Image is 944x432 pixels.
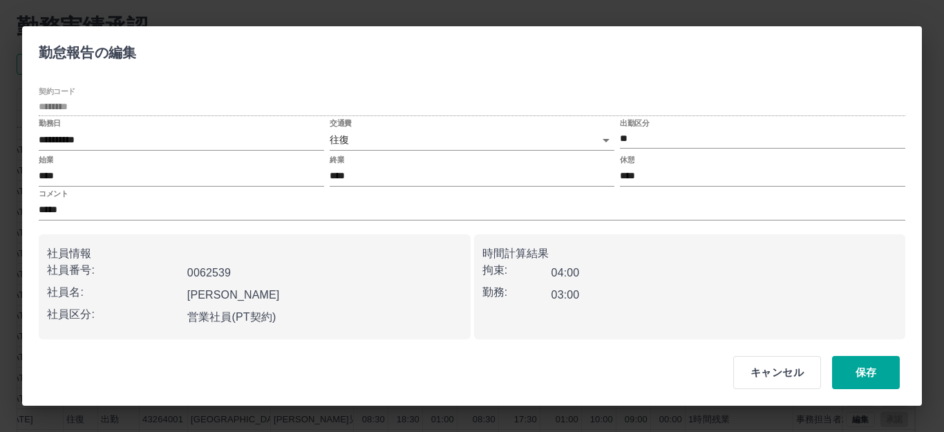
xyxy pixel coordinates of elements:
h2: 勤怠報告の編集 [22,26,153,73]
b: 04:00 [551,267,580,279]
button: キャンセル [733,356,821,389]
b: 0062539 [187,267,231,279]
button: 保存 [832,356,900,389]
p: 拘束: [482,262,551,279]
b: [PERSON_NAME] [187,289,280,301]
label: 契約コード [39,86,75,97]
b: 営業社員(PT契約) [187,311,276,323]
b: 03:00 [551,289,580,301]
label: コメント [39,188,68,198]
p: 社員区分: [47,306,182,323]
div: 往復 [330,130,615,150]
p: 勤務: [482,284,551,301]
label: 交通費 [330,118,352,129]
label: 勤務日 [39,118,61,129]
p: 社員番号: [47,262,182,279]
label: 休憩 [620,154,634,165]
label: 出勤区分 [620,118,649,129]
p: 社員情報 [47,245,462,262]
p: 時間計算結果 [482,245,898,262]
p: 社員名: [47,284,182,301]
label: 始業 [39,154,53,165]
label: 終業 [330,154,344,165]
